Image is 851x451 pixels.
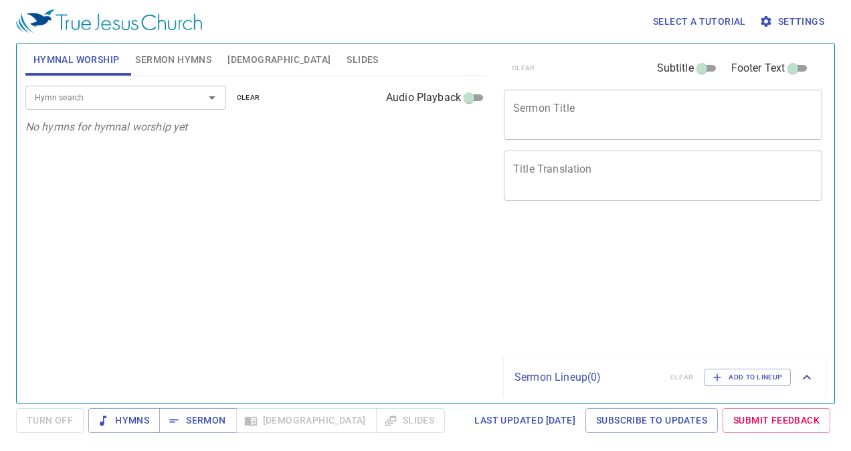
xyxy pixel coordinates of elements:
button: clear [229,90,268,106]
iframe: from-child [498,215,760,350]
span: Footer Text [731,60,785,76]
span: [DEMOGRAPHIC_DATA] [227,52,330,68]
span: Subtitle [657,60,694,76]
span: Hymns [99,412,149,429]
i: No hymns for hymnal worship yet [25,120,188,133]
span: Hymnal Worship [33,52,120,68]
img: True Jesus Church [16,9,202,33]
span: Add to Lineup [713,371,782,383]
span: Settings [762,13,824,30]
button: Sermon [159,408,236,433]
p: Sermon Lineup ( 0 ) [514,369,660,385]
div: Sermon Lineup(0)clearAdd to Lineup [504,355,826,399]
span: Sermon Hymns [135,52,211,68]
span: Select a tutorial [653,13,746,30]
button: Select a tutorial [648,9,751,34]
button: Settings [757,9,830,34]
span: Last updated [DATE] [474,412,575,429]
span: Slides [347,52,378,68]
span: Subscribe to Updates [596,412,707,429]
span: Submit Feedback [733,412,820,429]
button: Open [203,88,221,107]
span: Sermon [170,412,225,429]
button: Hymns [88,408,160,433]
span: Audio Playback [386,90,461,106]
a: Last updated [DATE] [469,408,581,433]
span: clear [237,92,260,104]
button: Add to Lineup [704,369,791,386]
a: Submit Feedback [723,408,830,433]
a: Subscribe to Updates [585,408,718,433]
